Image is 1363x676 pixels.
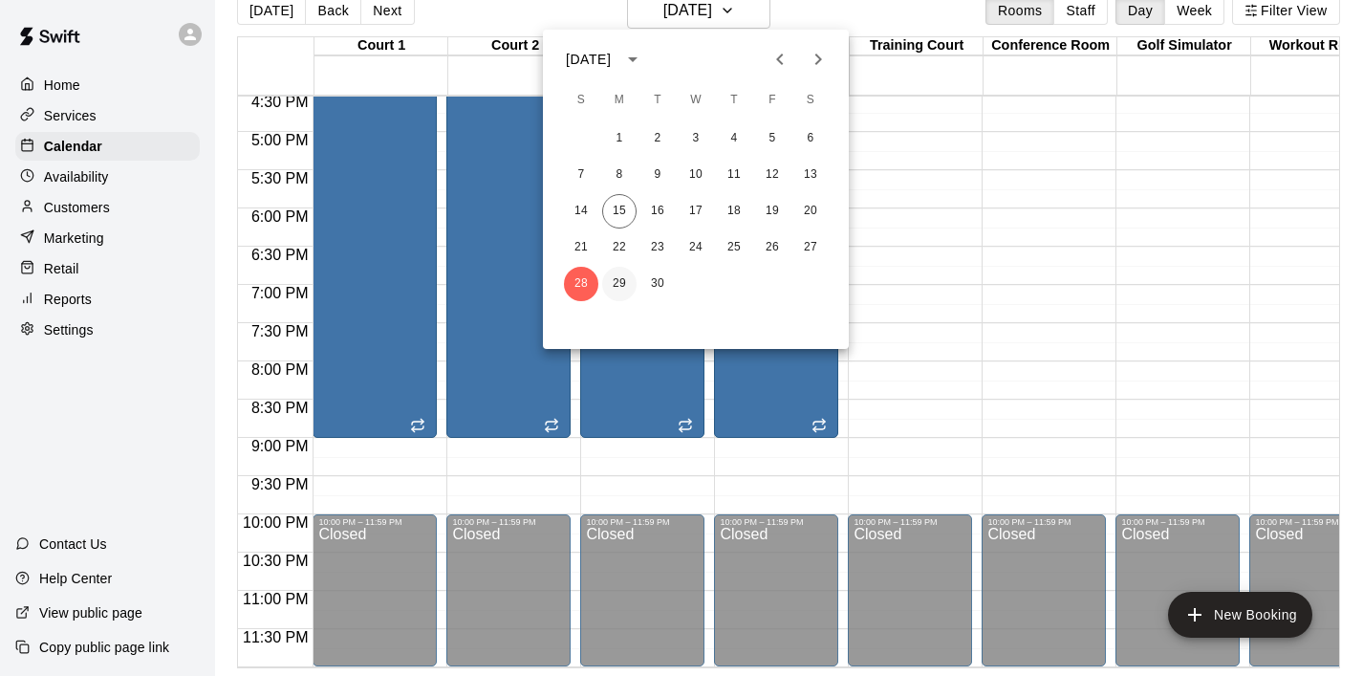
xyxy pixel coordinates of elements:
[755,194,790,229] button: 19
[717,230,751,265] button: 25
[564,194,598,229] button: 14
[799,40,837,78] button: Next month
[755,158,790,192] button: 12
[564,158,598,192] button: 7
[602,81,637,120] span: Monday
[640,194,675,229] button: 16
[793,194,828,229] button: 20
[793,158,828,192] button: 13
[755,230,790,265] button: 26
[679,158,713,192] button: 10
[564,267,598,301] button: 28
[640,267,675,301] button: 30
[617,43,649,76] button: calendar view is open, switch to year view
[640,81,675,120] span: Tuesday
[793,230,828,265] button: 27
[679,81,713,120] span: Wednesday
[640,158,675,192] button: 9
[793,121,828,156] button: 6
[564,81,598,120] span: Sunday
[793,81,828,120] span: Saturday
[679,121,713,156] button: 3
[640,230,675,265] button: 23
[602,121,637,156] button: 1
[755,121,790,156] button: 5
[602,230,637,265] button: 22
[679,230,713,265] button: 24
[717,158,751,192] button: 11
[640,121,675,156] button: 2
[717,81,751,120] span: Thursday
[717,194,751,229] button: 18
[755,81,790,120] span: Friday
[566,50,611,70] div: [DATE]
[602,158,637,192] button: 8
[717,121,751,156] button: 4
[761,40,799,78] button: Previous month
[602,194,637,229] button: 15
[564,230,598,265] button: 21
[679,194,713,229] button: 17
[602,267,637,301] button: 29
